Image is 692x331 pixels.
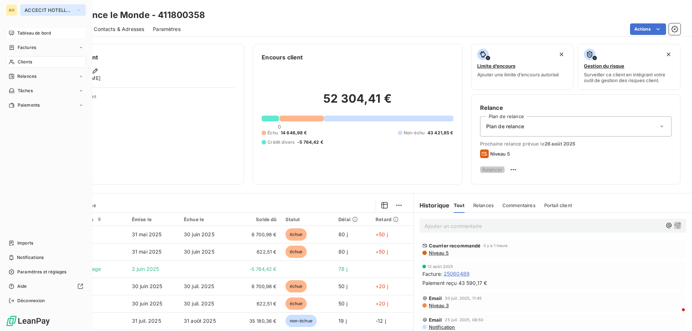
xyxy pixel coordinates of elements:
span: Facture : [422,270,442,278]
span: 30 juil. 2025, 11:45 [445,296,482,300]
span: ACCECIT HOTELLERIE [25,7,73,13]
img: Logo LeanPay [6,315,50,327]
a: Paiements [6,99,86,111]
h6: Historique [414,201,450,210]
span: 80 j [338,249,348,255]
span: 30 juin 2025 [132,300,163,307]
span: -5 764,42 € [297,139,323,146]
a: Relances [6,71,86,82]
span: 2 juin 2025 [132,266,159,272]
span: -5 764,42 € [238,265,276,273]
span: 0 [278,124,281,130]
a: Tâches [6,85,86,97]
span: Aide [17,283,27,290]
span: 80 j [338,231,348,237]
h6: Informations client [44,53,235,62]
span: Échu [267,130,278,136]
span: échue [285,298,307,310]
span: 30 juin 2025 [184,231,214,237]
span: 25 juil. 2025, 08:50 [445,318,483,322]
span: Tableau de bord [17,30,51,36]
span: Plan de relance [486,123,524,130]
span: 78 j [338,266,347,272]
span: échue [285,280,307,292]
span: Email [429,295,442,301]
span: il y a 1 heure [484,243,508,248]
span: 6 700,98 € [238,231,276,238]
span: 43 590,17 € [458,279,487,287]
div: Émise le [132,216,175,222]
span: Crédit divers [267,139,294,146]
span: 14 646,98 € [281,130,307,136]
span: 31 juil. 2025 [132,318,161,324]
span: Gestion du risque [584,63,624,69]
span: Relances [17,73,36,80]
h6: Relance [480,103,671,112]
a: Aide [6,281,86,292]
span: -12 j [376,318,386,324]
a: Paramètres et réglages [6,266,86,278]
button: Limite d’encoursAjouter une limite d’encours autorisé [471,44,574,90]
span: Contacts & Adresses [94,26,144,33]
iframe: Intercom live chat [667,307,685,324]
span: 50 j [338,300,347,307]
span: Clients [18,59,32,65]
span: non-échue [285,315,317,327]
div: Statut [285,216,330,222]
a: Clients [6,56,86,68]
span: 25060489 [444,270,470,277]
span: Notifications [17,254,44,261]
span: Relances [473,202,494,208]
span: Prochaine relance prévue le [480,141,671,147]
span: 31 août 2025 [184,318,216,324]
a: Imports [6,237,86,249]
span: 12 août 2025 [427,264,453,269]
span: 35 180,36 € [238,317,276,325]
span: 19 j [338,318,347,324]
span: 30 juil. 2025 [184,300,214,307]
div: AH [6,4,17,16]
span: 30 juil. 2025 [184,283,214,289]
span: +50 j [376,249,388,255]
button: Relancer [480,166,505,173]
span: +20 j [376,283,388,289]
a: Tableau de bord [6,27,86,39]
span: +20 j [376,300,388,307]
div: Délai [338,216,367,222]
span: 31 mai 2025 [132,249,162,255]
div: Échue le [184,216,229,222]
span: Notification [428,324,455,330]
span: 30 juin 2025 [132,283,163,289]
span: 622,51 € [238,300,276,307]
span: 50 j [338,283,347,289]
span: Propriétés Client [58,94,235,104]
span: échue [285,246,307,258]
span: 26 août 2025 [545,141,576,147]
span: Factures [18,44,36,51]
span: Imports [17,240,33,246]
div: Solde dû [238,216,276,222]
span: Paramètres et réglages [17,269,66,275]
span: Tâches [18,88,33,94]
span: Niveau 5 [428,250,449,256]
span: échue [285,228,307,241]
span: Surveiller ce client en intégrant votre outil de gestion des risques client. [584,72,674,83]
h2: 52 304,41 € [262,91,453,113]
span: 6 700,98 € [238,283,276,290]
span: Courrier recommandé [429,243,481,249]
h6: Encours client [262,53,303,62]
span: Paiements [18,102,40,108]
span: 43 421,85 € [427,130,453,136]
span: +50 j [376,231,388,237]
span: Niveau 3 [428,303,449,308]
span: Non-échu [404,130,425,136]
span: Tout [454,202,465,208]
span: Limite d’encours [477,63,515,69]
h3: Résidence le Monde - 411800358 [63,9,205,22]
span: 622,51 € [238,248,276,255]
div: Retard [376,216,409,222]
span: 31 mai 2025 [132,231,162,237]
span: 8 [96,216,103,223]
span: Commentaires [502,202,536,208]
button: Gestion du risqueSurveiller ce client en intégrant votre outil de gestion des risques client. [578,44,680,90]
